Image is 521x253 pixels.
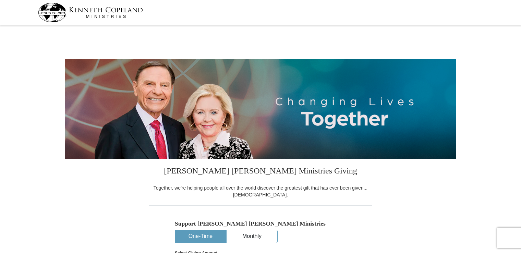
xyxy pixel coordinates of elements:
[38,3,143,22] img: kcm-header-logo.svg
[149,184,372,198] div: Together, we're helping people all over the world discover the greatest gift that has ever been g...
[149,159,372,184] h3: [PERSON_NAME] [PERSON_NAME] Ministries Giving
[175,220,346,227] h5: Support [PERSON_NAME] [PERSON_NAME] Ministries
[175,230,226,243] button: One-Time
[227,230,277,243] button: Monthly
